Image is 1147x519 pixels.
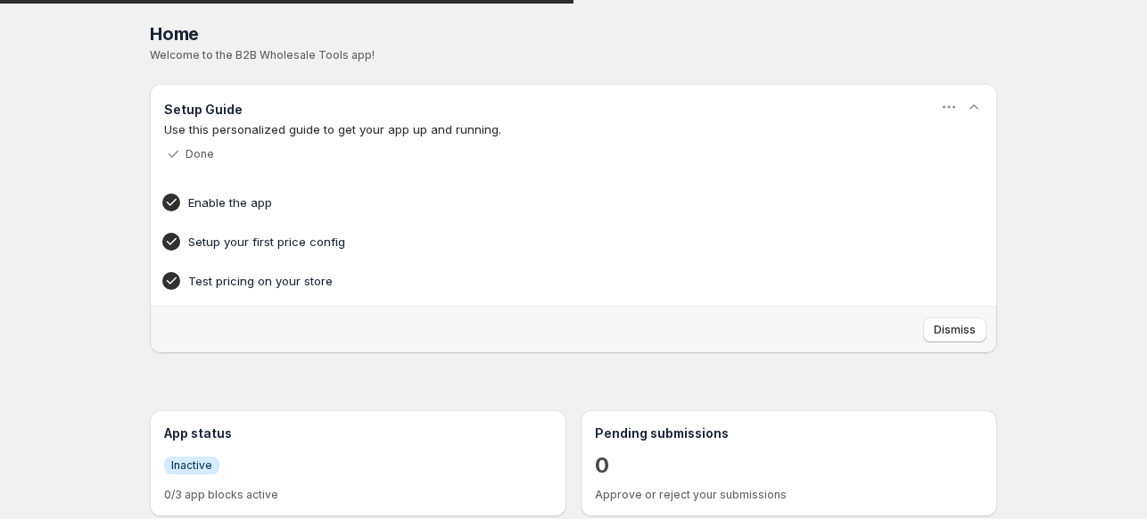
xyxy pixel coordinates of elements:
[150,48,997,62] p: Welcome to the B2B Wholesale Tools app!
[923,317,986,342] button: Dismiss
[164,488,552,502] p: 0/3 app blocks active
[171,458,212,473] span: Inactive
[188,272,904,290] h4: Test pricing on your store
[188,233,904,251] h4: Setup your first price config
[934,323,976,337] span: Dismiss
[164,424,552,442] h3: App status
[164,101,243,119] h3: Setup Guide
[188,194,904,211] h4: Enable the app
[150,23,199,45] span: Home
[595,488,983,502] p: Approve or reject your submissions
[186,147,214,161] p: Done
[595,424,983,442] h3: Pending submissions
[595,451,609,480] a: 0
[164,120,983,138] p: Use this personalized guide to get your app up and running.
[164,456,219,474] a: InfoInactive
